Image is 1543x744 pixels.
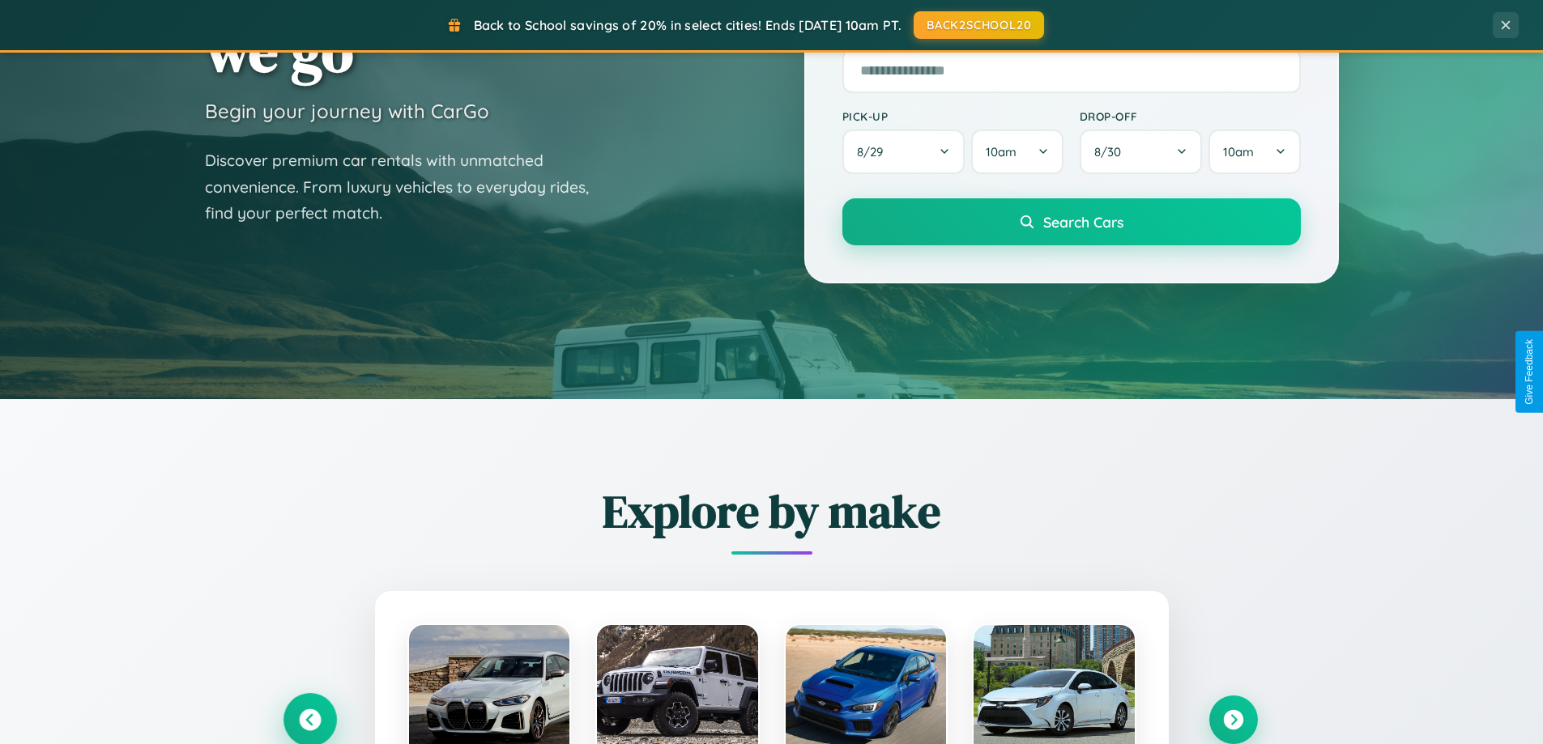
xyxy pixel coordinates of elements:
span: 10am [1223,144,1254,159]
h2: Explore by make [286,480,1258,542]
label: Drop-off [1080,109,1301,123]
button: 8/29 [842,130,965,174]
span: 8 / 29 [857,144,891,159]
button: Search Cars [842,198,1301,245]
span: 10am [986,144,1017,159]
span: Search Cars [1043,213,1123,231]
button: 8/30 [1080,130,1203,174]
button: 10am [971,130,1063,174]
button: 10am [1208,130,1300,174]
label: Pick-up [842,109,1063,123]
div: Give Feedback [1524,339,1535,405]
button: BACK2SCHOOL20 [914,11,1044,39]
span: 8 / 30 [1094,144,1129,159]
h3: Begin your journey with CarGo [205,99,489,123]
p: Discover premium car rentals with unmatched convenience. From luxury vehicles to everyday rides, ... [205,147,610,227]
span: Back to School savings of 20% in select cities! Ends [DATE] 10am PT. [474,17,902,33]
